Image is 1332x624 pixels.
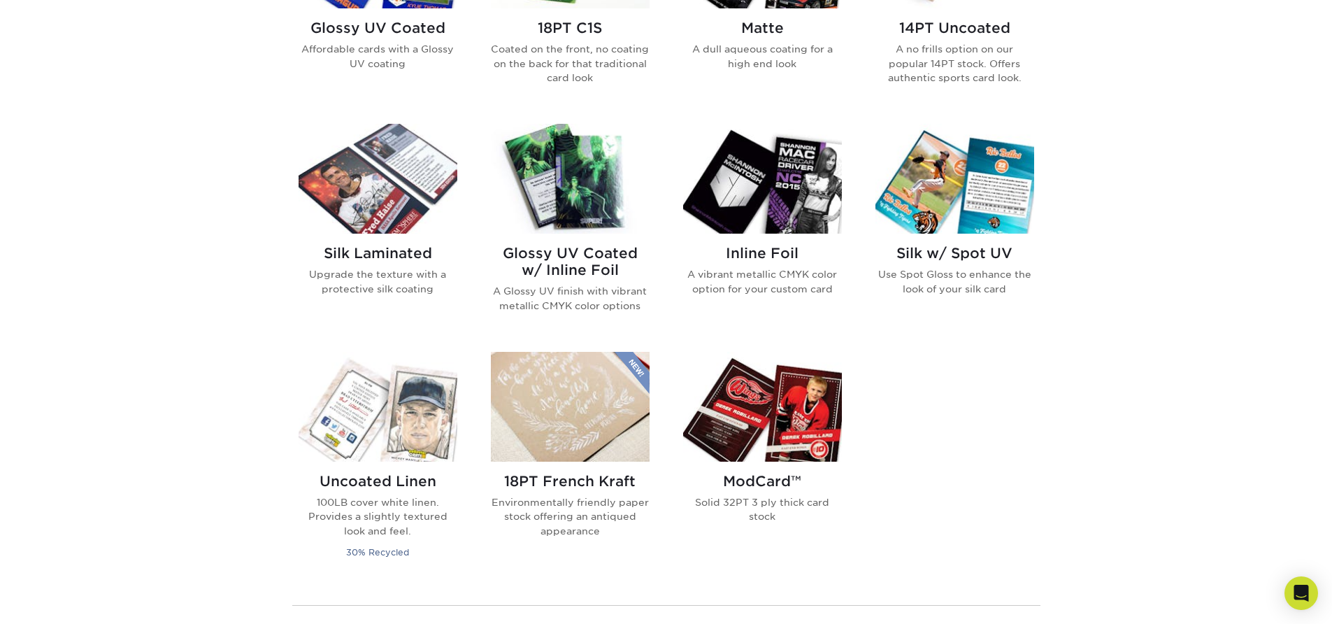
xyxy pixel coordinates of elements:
p: Use Spot Gloss to enhance the look of your silk card [875,267,1034,296]
img: New Product [615,352,650,394]
h2: 14PT Uncoated [875,20,1034,36]
h2: Glossy UV Coated w/ Inline Foil [491,245,650,278]
a: Glossy UV Coated w/ Inline Foil Trading Cards Glossy UV Coated w/ Inline Foil A Glossy UV finish ... [491,124,650,335]
h2: ModCard™ [683,473,842,490]
h2: Uncoated Linen [299,473,457,490]
p: Affordable cards with a Glossy UV coating [299,42,457,71]
h2: Inline Foil [683,245,842,262]
p: A dull aqueous coating for a high end look [683,42,842,71]
h2: Silk w/ Spot UV [875,245,1034,262]
img: Silk w/ Spot UV Trading Cards [875,124,1034,234]
img: Silk Laminated Trading Cards [299,124,457,234]
p: Environmentally friendly paper stock offering an antiqued appearance [491,495,650,538]
p: A no frills option on our popular 14PT stock. Offers authentic sports card look. [875,42,1034,85]
a: 18PT French Kraft Trading Cards 18PT French Kraft Environmentally friendly paper stock offering a... [491,352,650,577]
a: Silk Laminated Trading Cards Silk Laminated Upgrade the texture with a protective silk coating [299,124,457,335]
h2: Silk Laminated [299,245,457,262]
p: Upgrade the texture with a protective silk coating [299,267,457,296]
p: 100LB cover white linen. Provides a slightly textured look and feel. [299,495,457,538]
p: A Glossy UV finish with vibrant metallic CMYK color options [491,284,650,313]
a: Uncoated Linen Trading Cards Uncoated Linen 100LB cover white linen. Provides a slightly textured... [299,352,457,577]
h2: 18PT French Kraft [491,473,650,490]
small: 30% Recycled [346,547,409,558]
div: Open Intercom Messenger [1284,576,1318,610]
img: ModCard™ Trading Cards [683,352,842,462]
a: Silk w/ Spot UV Trading Cards Silk w/ Spot UV Use Spot Gloss to enhance the look of your silk card [875,124,1034,335]
a: ModCard™ Trading Cards ModCard™ Solid 32PT 3 ply thick card stock [683,352,842,577]
p: A vibrant metallic CMYK color option for your custom card [683,267,842,296]
h2: 18PT C1S [491,20,650,36]
img: Glossy UV Coated w/ Inline Foil Trading Cards [491,124,650,234]
a: Inline Foil Trading Cards Inline Foil A vibrant metallic CMYK color option for your custom card [683,124,842,335]
img: 18PT French Kraft Trading Cards [491,352,650,462]
h2: Glossy UV Coated [299,20,457,36]
h2: Matte [683,20,842,36]
img: Inline Foil Trading Cards [683,124,842,234]
img: Uncoated Linen Trading Cards [299,352,457,462]
p: Coated on the front, no coating on the back for that traditional card look [491,42,650,85]
p: Solid 32PT 3 ply thick card stock [683,495,842,524]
